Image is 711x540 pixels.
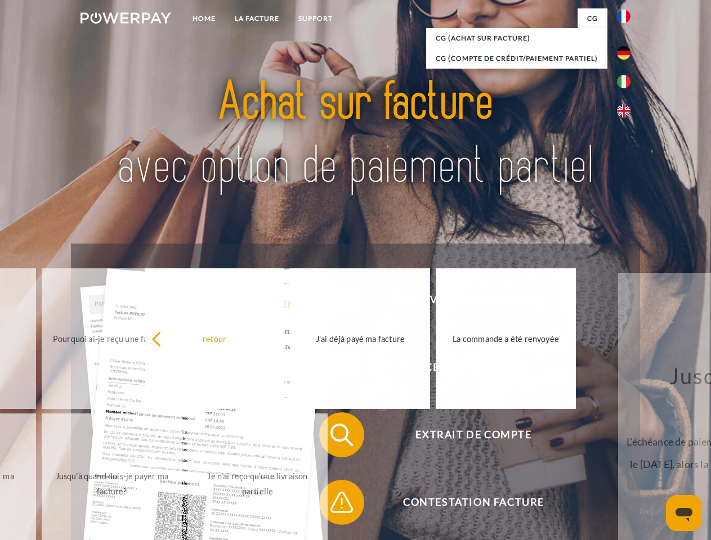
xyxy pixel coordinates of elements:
[442,331,569,346] div: La commande a été renvoyée
[183,8,225,29] a: Home
[328,488,356,516] img: qb_warning.svg
[319,480,612,525] button: Contestation Facture
[81,12,171,24] img: logo-powerpay-white.svg
[319,412,612,457] button: Extrait de compte
[108,54,603,215] img: title-powerpay_fr.svg
[297,331,423,346] div: J'ai déjà payé ma facture
[194,469,321,499] div: Je n'ai reçu qu'une livraison partielle
[328,421,356,449] img: qb_search.svg
[426,28,607,48] a: CG (achat sur facture)
[151,331,278,346] div: retour
[578,8,607,29] a: CG
[617,46,630,60] img: de
[336,480,611,525] span: Contestation Facture
[336,412,611,457] span: Extrait de compte
[48,331,175,346] div: Pourquoi ai-je reçu une facture?
[48,469,175,499] div: Jusqu'à quand dois-je payer ma facture?
[225,8,289,29] a: LA FACTURE
[666,495,702,531] iframe: Bouton de lancement de la fenêtre de messagerie
[289,8,342,29] a: Support
[617,10,630,23] img: fr
[617,75,630,88] img: it
[617,104,630,118] img: en
[426,48,607,69] a: CG (Compte de crédit/paiement partiel)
